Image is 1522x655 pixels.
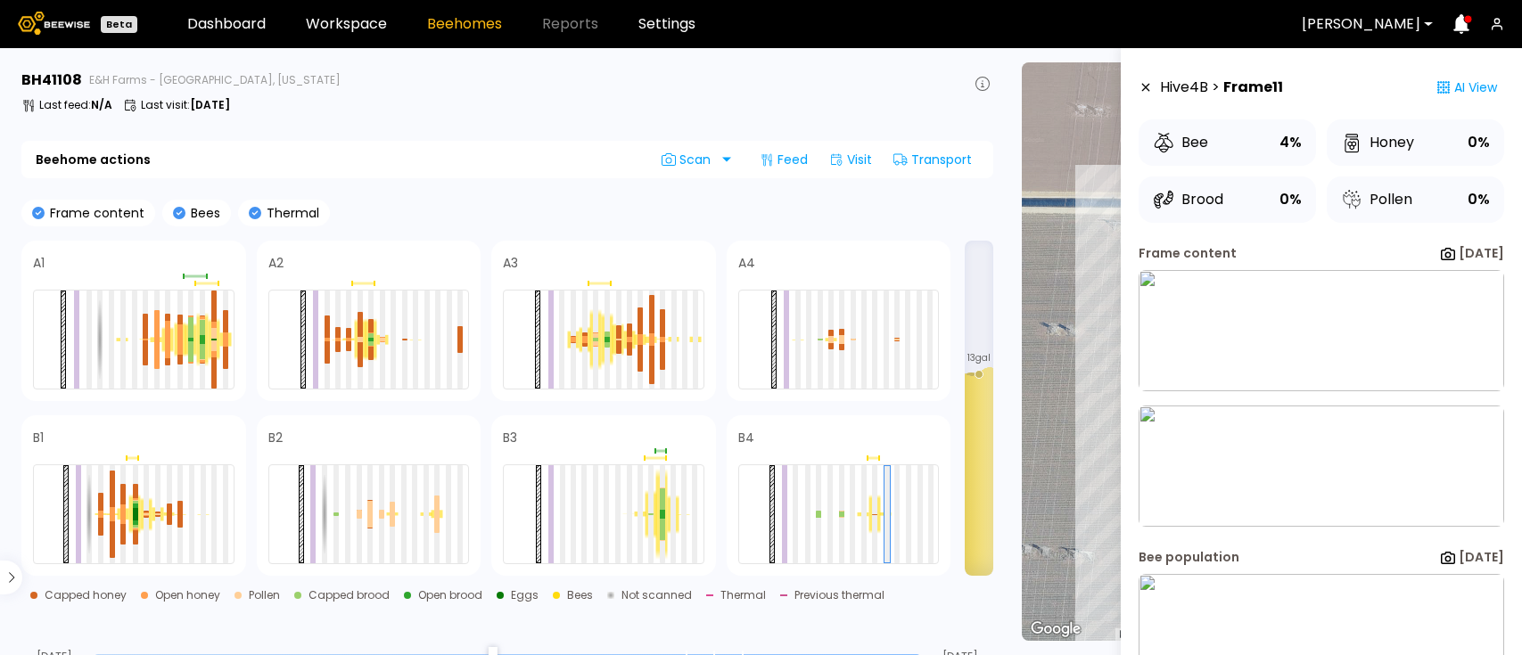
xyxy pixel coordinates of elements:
p: Bees [185,207,220,219]
div: Hive 4 B > [1160,70,1283,105]
b: Beehome actions [36,153,151,166]
div: Pollen [1341,189,1412,210]
h4: A4 [738,257,755,269]
div: Thermal [720,590,766,601]
div: Beta [101,16,137,33]
div: Honey [1341,132,1414,153]
b: [DATE] [190,97,230,112]
p: Thermal [261,207,319,219]
span: E&H Farms - [GEOGRAPHIC_DATA], [US_STATE] [89,75,341,86]
div: 4% [1279,130,1302,155]
a: Workspace [306,17,387,31]
p: Frame content [45,207,144,219]
h4: A3 [503,257,518,269]
div: Brood [1153,189,1223,210]
div: Bee [1153,132,1208,153]
img: Google [1026,618,1085,641]
div: 0% [1468,130,1490,155]
img: 20250917_111504-b-2548.67-back-41108-CANCYXCH.jpg [1139,405,1504,527]
h3: BH 41108 [21,73,82,87]
a: Dashboard [187,17,266,31]
div: Previous thermal [794,590,884,601]
b: [DATE] [1459,244,1504,262]
b: N/A [91,97,112,112]
h4: A1 [33,257,45,269]
b: [DATE] [1459,548,1504,566]
div: 0% [1468,187,1490,212]
img: 20250917_111504-b-2548.67-front-41108-CANCYXCH.jpg [1139,270,1504,391]
div: Open honey [155,590,220,601]
div: Open brood [418,590,482,601]
div: Bees [567,590,593,601]
div: AI View [1429,70,1504,105]
p: Last visit : [141,100,230,111]
div: Feed [753,145,815,174]
div: Not scanned [621,590,692,601]
h4: B2 [268,431,283,444]
button: Keyboard shortcuts [1120,628,1132,641]
div: Bee population [1139,548,1239,567]
img: Beewise logo [18,12,90,35]
div: Eggs [511,590,539,601]
h4: B1 [33,431,44,444]
a: Beehomes [427,17,502,31]
h4: B3 [503,431,517,444]
div: 0% [1279,187,1302,212]
a: Settings [638,17,695,31]
span: Reports [542,17,598,31]
div: Pollen [249,590,280,601]
h4: A2 [268,257,284,269]
strong: Frame 11 [1223,77,1283,98]
div: Frame content [1139,244,1237,263]
div: Visit [822,145,879,174]
div: Transport [886,145,979,174]
p: Last feed : [39,100,112,111]
a: Open this area in Google Maps (opens a new window) [1026,618,1085,641]
span: Scan [662,152,717,167]
div: Capped brood [309,590,390,601]
span: 13 gal [967,354,991,363]
div: Capped honey [45,590,127,601]
h4: B4 [738,431,754,444]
